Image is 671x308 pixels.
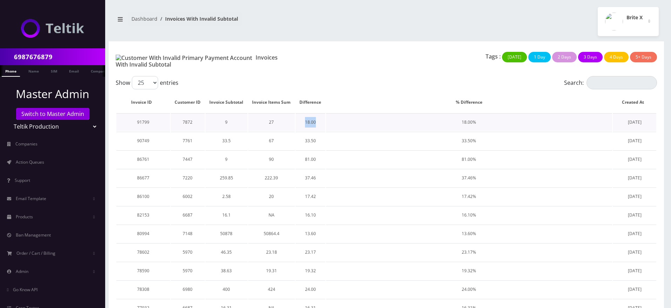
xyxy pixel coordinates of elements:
button: 1 Day [528,52,551,62]
a: Phone [2,65,20,77]
td: 18.00% [326,113,612,131]
td: 80994 [116,225,170,242]
td: 50878 [205,225,248,242]
td: [DATE] [613,243,656,261]
td: 24.00 [296,280,325,298]
td: 9 [205,113,248,131]
span: Companies [15,141,38,147]
span: Order / Cart / Billing [16,250,55,256]
td: 78590 [116,262,170,280]
button: [DATE] [502,52,527,62]
button: 3 Days [578,52,603,62]
td: 2.58 [205,187,248,205]
a: Name [25,65,42,76]
button: 5+ Days [630,52,657,62]
td: 5970 [171,243,205,261]
td: 81.00% [326,150,612,168]
td: 23.18 [248,243,295,261]
input: Search in Company [14,50,103,63]
button: 2 Days [552,52,577,62]
td: 424 [248,280,295,298]
td: [DATE] [613,169,656,187]
td: 78308 [116,280,170,298]
a: SIM [47,65,61,76]
td: 91799 [116,113,170,131]
td: 6687 [171,206,205,224]
label: Search: [564,76,657,89]
p: Tags : [486,52,501,61]
td: 13.60 [296,225,325,242]
td: [DATE] [613,262,656,280]
td: 18.00 [296,113,325,131]
td: NA [248,206,295,224]
td: 16.1 [205,206,248,224]
a: Switch to Master Admin [16,108,89,120]
td: 19.32% [326,262,612,280]
td: [DATE] [613,113,656,131]
td: 23.17% [326,243,612,261]
th: Invoice ID: activate to sort column ascending [116,92,170,112]
label: Show entries [116,76,178,89]
select: Showentries [132,76,158,89]
span: Action Queues [16,159,44,165]
td: 16.10% [326,206,612,224]
a: Company [87,65,111,76]
img: Customer With Invalid Primary Payment Account [116,55,252,61]
span: Products [16,214,33,220]
td: 7447 [171,150,205,168]
td: 67 [248,132,295,150]
span: Go Know API [13,287,38,293]
td: 19.31 [248,262,295,280]
td: 20 [248,187,295,205]
th: Invoice Subtotal [205,92,248,112]
th: Customer ID [171,92,205,112]
td: [DATE] [613,132,656,150]
th: Difference [296,92,325,112]
td: 23.17 [296,243,325,261]
td: [DATE] [613,187,656,205]
td: 9 [205,150,248,168]
td: 6980 [171,280,205,298]
li: Invoices With Invalid Subtotal [157,15,238,22]
a: Dashboard [131,15,157,22]
td: 400 [205,280,248,298]
td: 7148 [171,225,205,242]
td: 33.5 [205,132,248,150]
span: Ban Management [16,232,51,238]
button: Brite X [598,7,659,36]
td: 82153 [116,206,170,224]
td: 7761 [171,132,205,150]
td: 6002 [171,187,205,205]
span: Admin [16,268,28,274]
th: Invoice Items Sum [248,92,295,112]
td: 90 [248,150,295,168]
th: % Difference [326,92,612,112]
td: 17.42% [326,187,612,205]
td: 5970 [171,262,205,280]
nav: breadcrumb [114,12,381,32]
td: 50864.4 [248,225,295,242]
h1: Invoices With Invalid Subtotal [116,54,289,68]
td: 86761 [116,150,170,168]
td: 33.50 [296,132,325,150]
td: 13.60% [326,225,612,242]
input: Search: [587,76,657,89]
img: Teltik Production [21,19,84,38]
td: 19.32 [296,262,325,280]
th: Created At: activate to sort column ascending [613,92,656,112]
td: 27 [248,113,295,131]
button: 4 Days [604,52,629,62]
td: 78602 [116,243,170,261]
td: 16.10 [296,206,325,224]
td: 222.39 [248,169,295,187]
td: 17.42 [296,187,325,205]
td: 7872 [171,113,205,131]
td: 86100 [116,187,170,205]
td: [DATE] [613,280,656,298]
td: [DATE] [613,206,656,224]
h2: Brite X [626,15,643,21]
span: Email Template [16,196,46,201]
td: 259.85 [205,169,248,187]
td: 86677 [116,169,170,187]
